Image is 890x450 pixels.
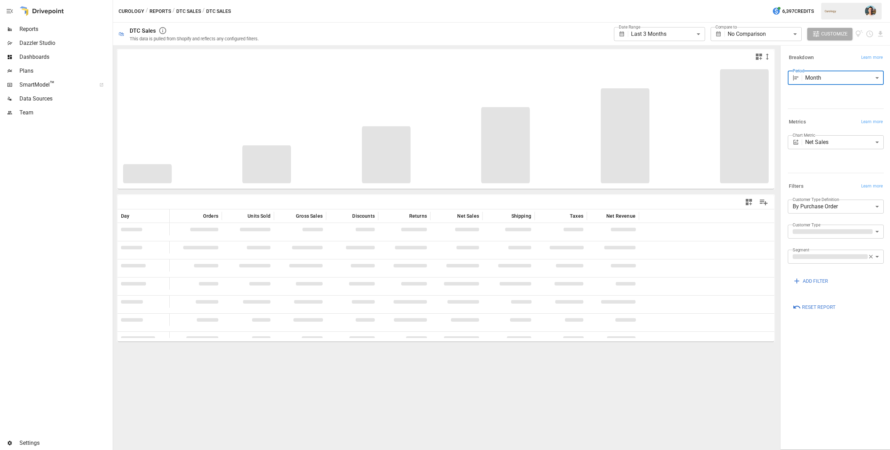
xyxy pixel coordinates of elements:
[19,109,111,117] span: Team
[807,28,852,40] button: Customize
[769,5,817,18] button: 6,397Credits
[342,211,351,221] button: Sort
[788,301,840,314] button: Reset Report
[501,211,511,221] button: Sort
[19,95,111,103] span: Data Sources
[861,183,883,190] span: Learn more
[50,80,55,88] span: ™
[130,27,156,34] div: DTC Sales
[511,212,531,219] span: Shipping
[19,439,111,447] span: Settings
[121,212,130,219] span: Day
[793,196,839,202] label: Customer Type Definition
[130,211,140,221] button: Sort
[19,25,111,33] span: Reports
[352,212,375,219] span: Discounts
[596,211,606,221] button: Sort
[821,30,848,38] span: Customize
[447,211,456,221] button: Sort
[756,194,771,210] button: Manage Columns
[805,135,884,149] div: Net Sales
[19,67,111,75] span: Plans
[802,303,835,312] span: Reset Report
[248,212,270,219] span: Units Sold
[606,212,636,219] span: Net Revenue
[409,212,427,219] span: Returns
[855,28,863,40] button: View documentation
[130,36,259,41] div: This data is pulled from Shopify and reflects any configured filters.
[825,10,861,13] div: Curology
[559,211,569,221] button: Sort
[203,212,218,219] span: Orders
[193,211,202,221] button: Sort
[793,132,815,138] label: Chart Metric
[728,27,801,41] div: No Comparison
[619,24,640,30] label: Date Range
[788,275,833,287] button: ADD FILTER
[789,183,803,190] h6: Filters
[176,7,201,16] button: DTC Sales
[19,39,111,47] span: Dazzler Studio
[793,68,804,74] label: Period
[149,7,171,16] button: Reports
[793,222,820,228] label: Customer Type
[296,212,323,219] span: Gross Sales
[793,247,809,253] label: Segment
[570,212,583,219] span: Taxes
[789,118,806,126] h6: Metrics
[782,7,814,16] span: 6,397 Credits
[803,277,828,286] span: ADD FILTER
[119,7,144,16] button: Curology
[861,119,883,126] span: Learn more
[119,31,124,37] div: 🛍
[19,53,111,61] span: Dashboards
[861,54,883,61] span: Learn more
[19,81,92,89] span: SmartModel
[631,31,666,37] span: Last 3 Months
[866,30,874,38] button: Schedule report
[285,211,295,221] button: Sort
[146,7,148,16] div: /
[202,7,205,16] div: /
[805,71,884,85] div: Month
[237,211,247,221] button: Sort
[715,24,737,30] label: Compare to
[172,7,175,16] div: /
[789,54,814,62] h6: Breakdown
[788,200,884,214] div: By Purchase Order
[399,211,408,221] button: Sort
[876,30,884,38] button: Download report
[457,212,479,219] span: Net Sales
